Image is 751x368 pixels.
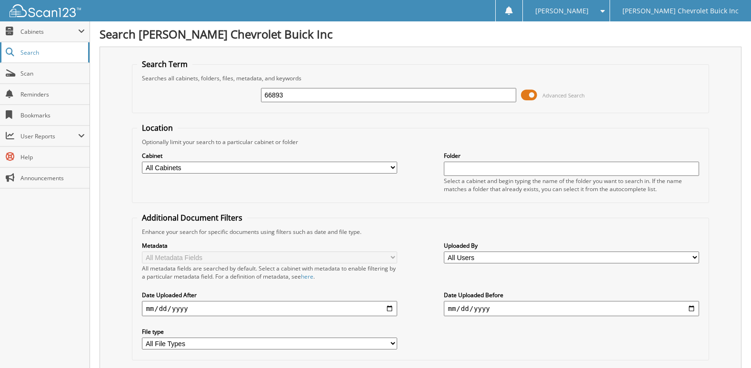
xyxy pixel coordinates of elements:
label: Date Uploaded After [142,291,397,299]
span: [PERSON_NAME] Chevrolet Buick Inc [622,8,739,14]
label: Uploaded By [444,242,699,250]
div: Optionally limit your search to a particular cabinet or folder [137,138,703,146]
div: Select a cabinet and begin typing the name of the folder you want to search in. If the name match... [444,177,699,193]
div: All metadata fields are searched by default. Select a cabinet with metadata to enable filtering b... [142,264,397,281]
legend: Additional Document Filters [137,213,247,223]
span: Cabinets [20,28,78,36]
div: Searches all cabinets, folders, files, metadata, and keywords [137,74,703,82]
input: end [444,301,699,316]
label: Metadata [142,242,397,250]
a: here [301,272,313,281]
span: Reminders [20,90,85,98]
span: [PERSON_NAME] [535,8,589,14]
legend: Search Term [137,59,192,69]
div: Enhance your search for specific documents using filters such as date and file type. [137,228,703,236]
input: start [142,301,397,316]
span: Bookmarks [20,111,85,119]
span: Scan [20,69,85,77]
label: Date Uploaded Before [444,291,699,299]
span: Search [20,48,83,57]
label: Cabinet [142,152,397,160]
h1: Search [PERSON_NAME] Chevrolet Buick Inc [100,26,741,42]
span: Announcements [20,174,85,182]
legend: Location [137,123,178,133]
span: Help [20,153,85,161]
span: Advanced Search [542,92,585,99]
img: scan123-logo-white.svg [10,4,81,17]
label: File type [142,328,397,336]
iframe: Chat Widget [703,322,751,368]
label: Folder [444,152,699,160]
span: User Reports [20,132,78,140]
